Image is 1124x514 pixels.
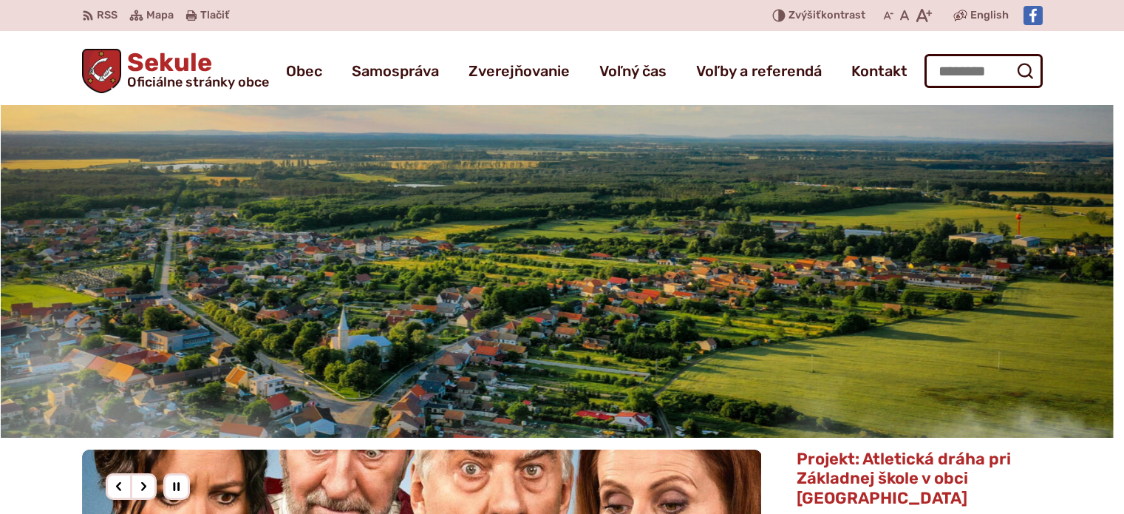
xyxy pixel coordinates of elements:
a: Voľný čas [599,50,667,92]
span: Oficiálne stránky obce [127,75,269,89]
img: Prejsť na Facebook stránku [1023,6,1043,25]
img: Prejsť na domovskú stránku [82,49,122,93]
span: English [970,7,1009,24]
span: Zvýšiť [788,9,821,21]
span: RSS [97,7,117,24]
span: Projekt: Atletická dráha pri Základnej škole v obci [GEOGRAPHIC_DATA] [797,449,1011,508]
a: Zverejňovanie [469,50,570,92]
div: Predošlý slajd [106,473,132,500]
a: Kontakt [851,50,907,92]
a: Voľby a referendá [696,50,822,92]
a: English [967,7,1012,24]
h1: Sekule [121,50,269,89]
a: Obec [286,50,322,92]
div: Nasledujúci slajd [130,473,157,500]
div: Pozastaviť pohyb slajdera [163,473,190,500]
span: kontrast [788,10,865,22]
span: Tlačiť [200,10,229,22]
span: Mapa [146,7,174,24]
a: Samospráva [352,50,439,92]
a: Logo Sekule, prejsť na domovskú stránku. [82,49,270,93]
